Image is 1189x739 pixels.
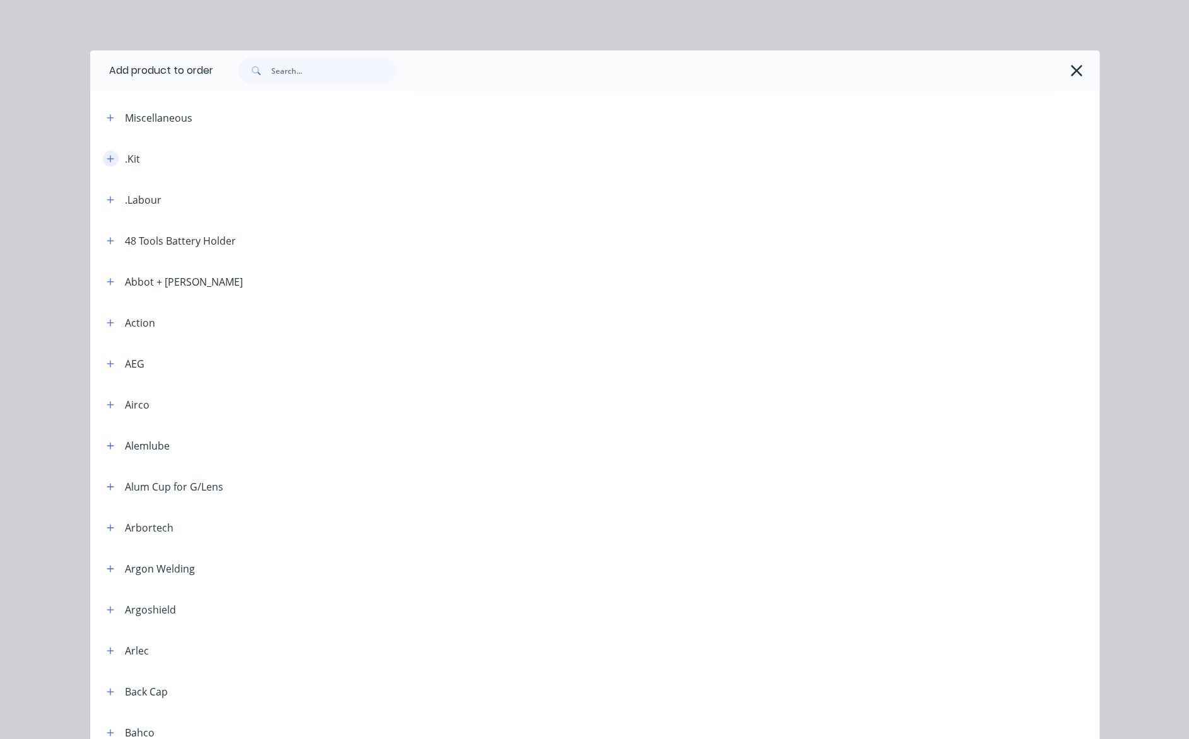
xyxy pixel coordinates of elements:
div: 48 Tools Battery Holder [125,233,236,248]
div: Arlec [125,643,149,658]
div: AEG [125,356,144,371]
input: Search... [271,58,396,83]
div: .Labour [125,192,161,207]
div: Argoshield [125,602,176,617]
div: Argon Welding [125,561,195,576]
div: Airco [125,397,149,412]
div: .Kit [125,151,140,166]
div: Abbot + [PERSON_NAME] [125,274,243,289]
div: Add product to order [90,50,213,91]
div: Alemlube [125,438,170,453]
div: Alum Cup for G/Lens [125,479,223,494]
div: Miscellaneous [125,110,192,125]
div: Arbortech [125,520,173,535]
div: Back Cap [125,684,168,699]
div: Action [125,315,155,330]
